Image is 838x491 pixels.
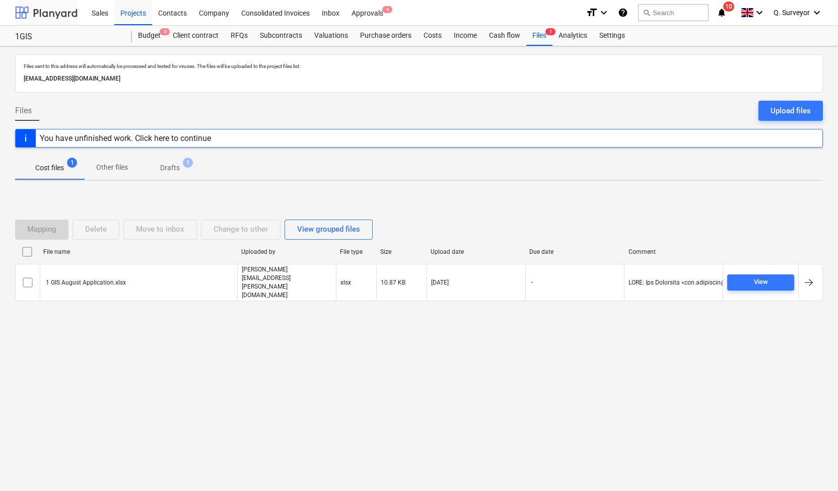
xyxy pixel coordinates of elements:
a: Costs [417,26,448,46]
a: Income [448,26,483,46]
p: Other files [96,162,128,173]
span: Files [15,105,32,117]
a: Cash flow [483,26,526,46]
div: File type [340,248,372,255]
button: Upload files [758,101,823,121]
button: View grouped files [285,220,373,240]
div: View [754,276,768,288]
span: 1 [545,28,555,35]
a: Budget3 [132,26,167,46]
div: Size [380,248,423,255]
p: Files sent to this address will automatically be processed and tested for viruses. The files will... [24,63,814,69]
span: - [530,278,534,287]
div: Upload date [431,248,521,255]
i: Knowledge base [618,7,628,19]
span: 1 [183,158,193,168]
p: Cost files [35,163,64,173]
div: xlsx [340,279,351,286]
button: Search [638,4,709,21]
span: search [643,9,651,17]
div: View grouped files [297,223,360,236]
div: 1 GIS August Application.xlsx [44,279,126,286]
div: Files [526,26,552,46]
button: View [727,274,794,291]
i: format_size [586,7,598,19]
i: keyboard_arrow_down [811,7,823,19]
div: 1GIS [15,32,120,42]
span: 3 [160,28,170,35]
span: 1 [67,158,77,168]
a: RFQs [225,26,254,46]
a: Files1 [526,26,552,46]
div: Uploaded by [241,248,332,255]
p: Drafts [160,163,180,173]
span: 10 [723,2,734,12]
i: keyboard_arrow_down [598,7,610,19]
a: Subcontracts [254,26,308,46]
i: keyboard_arrow_down [753,7,765,19]
div: File name [43,248,233,255]
div: [DATE] [431,279,449,286]
a: Analytics [552,26,593,46]
a: Client contract [167,26,225,46]
p: [EMAIL_ADDRESS][DOMAIN_NAME] [24,74,814,84]
iframe: Chat Widget [788,443,838,491]
span: 4 [382,6,392,13]
p: [PERSON_NAME][EMAIL_ADDRESS][PERSON_NAME][DOMAIN_NAME] [242,265,332,300]
span: Q. Surveyor [774,9,810,17]
a: Settings [593,26,631,46]
div: Due date [529,248,620,255]
div: 10.87 KB [381,279,405,286]
div: Comment [628,248,719,255]
div: Budget [132,26,167,46]
a: Valuations [308,26,354,46]
div: Upload files [771,104,811,117]
i: notifications [717,7,727,19]
div: You have unfinished work. Click here to continue [40,133,211,143]
a: Purchase orders [354,26,417,46]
